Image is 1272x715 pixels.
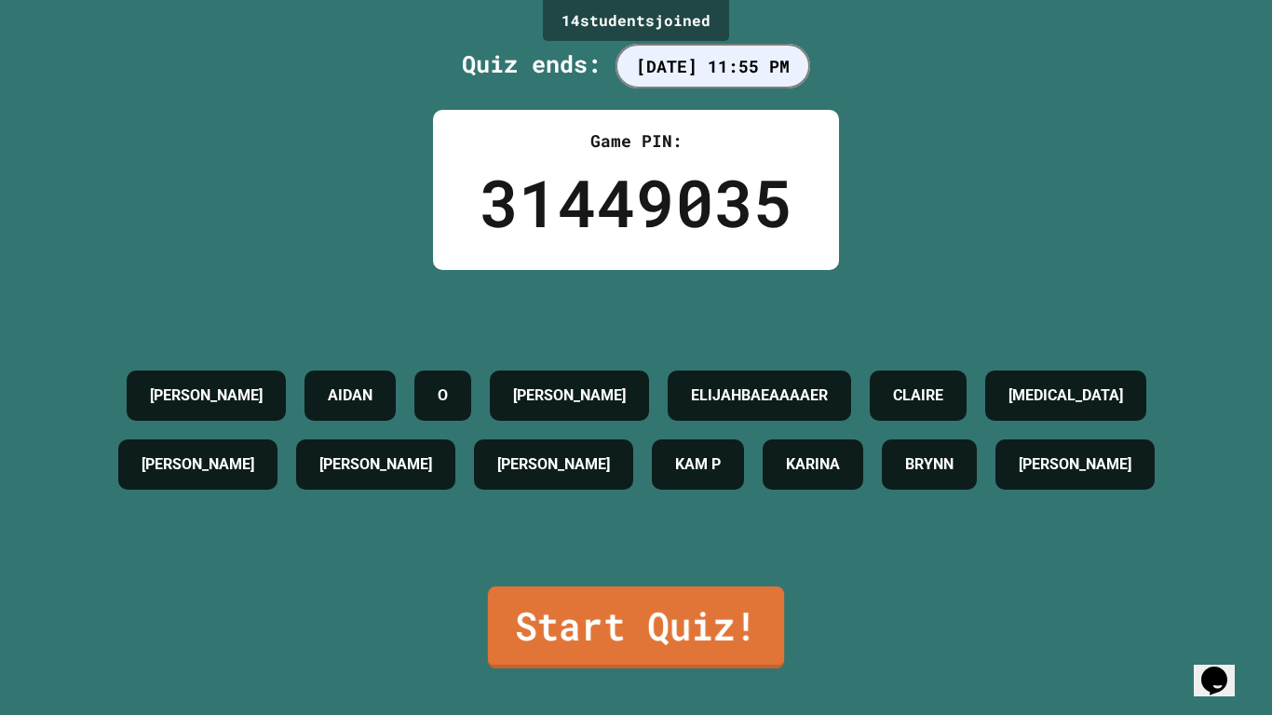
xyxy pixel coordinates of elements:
[438,384,448,407] h4: O
[150,384,263,407] h4: [PERSON_NAME]
[497,453,610,476] h4: [PERSON_NAME]
[616,44,810,88] span: [DATE] 11:55 PM
[1194,641,1253,696] iframe: chat widget
[905,453,954,476] h4: BRYNN
[328,384,372,407] h4: AIDAN
[319,453,432,476] h4: [PERSON_NAME]
[1019,453,1131,476] h4: [PERSON_NAME]
[893,384,943,407] h4: CLAIRE
[142,453,254,476] h4: [PERSON_NAME]
[1008,384,1123,407] h4: [MEDICAL_DATA]
[675,453,721,476] h4: KAM P
[786,453,840,476] h4: KARINA
[462,47,810,82] div: Quiz ends:
[488,587,784,668] a: Start Quiz!
[480,128,792,154] div: Game PIN:
[691,384,828,407] h4: ELIJAHBAEAAAAER
[480,154,792,251] div: 31449035
[513,384,626,407] h4: [PERSON_NAME]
